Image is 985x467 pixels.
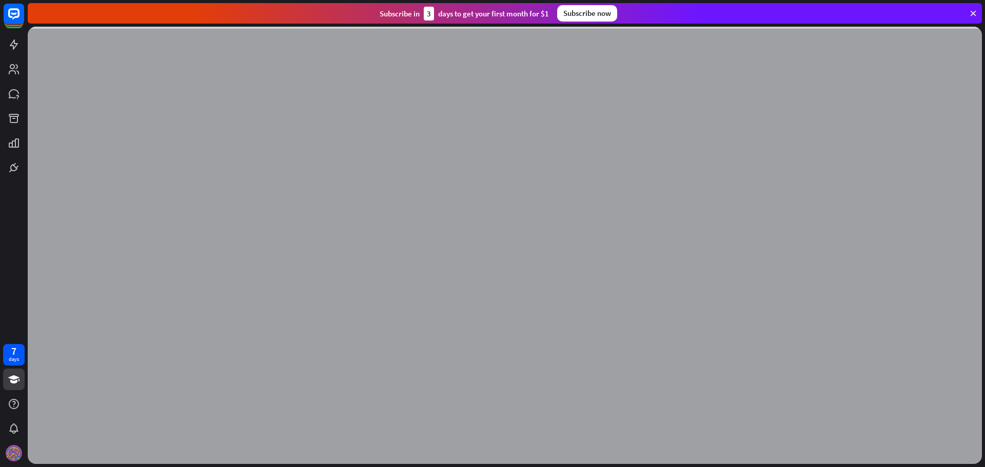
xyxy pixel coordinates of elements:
[424,7,434,21] div: 3
[11,347,16,356] div: 7
[380,7,549,21] div: Subscribe in days to get your first month for $1
[9,356,19,363] div: days
[3,344,25,366] a: 7 days
[557,5,617,22] div: Subscribe now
